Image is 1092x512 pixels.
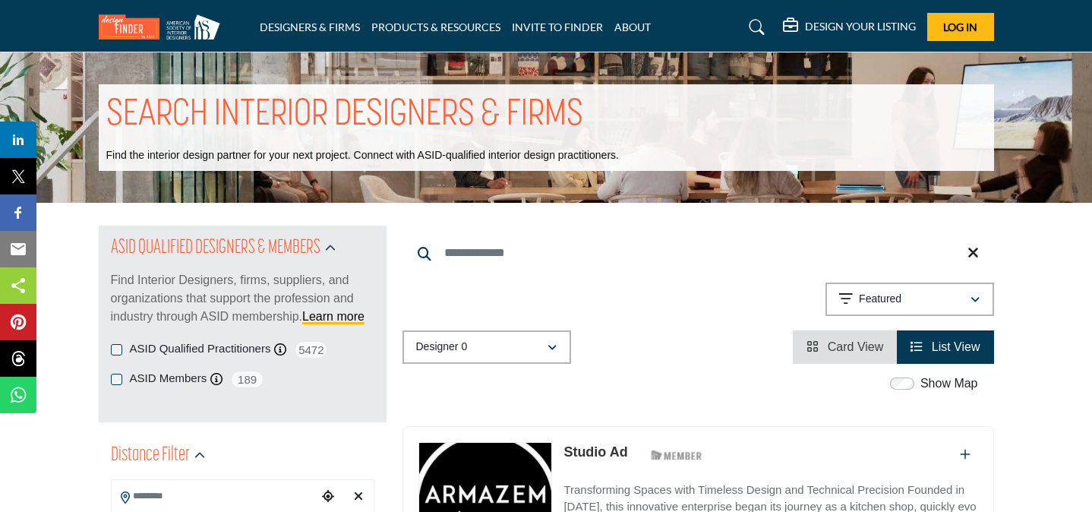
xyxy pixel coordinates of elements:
li: Card View [793,330,897,364]
img: ASID Members Badge Icon [642,446,711,465]
a: View List [911,340,980,353]
div: DESIGN YOUR LISTING [783,18,916,36]
h2: Distance Filter [111,442,190,469]
a: PRODUCTS & RESOURCES [371,21,500,33]
span: 5472 [294,340,328,359]
p: Designer 0 [416,340,468,355]
button: Log In [927,13,994,41]
button: Featured [825,283,994,316]
span: Log In [943,21,977,33]
a: DESIGNERS & FIRMS [260,21,360,33]
img: Site Logo [99,14,228,40]
p: Studio Ad [563,442,627,463]
p: Find the interior design partner for your next project. Connect with ASID-qualified interior desi... [106,148,619,163]
h2: ASID QUALIFIED DESIGNERS & MEMBERS [111,235,320,262]
span: 189 [230,370,264,389]
label: Show Map [920,375,978,393]
a: Learn more [302,310,365,323]
p: Featured [859,292,901,307]
label: ASID Members [130,370,207,387]
h5: DESIGN YOUR LISTING [805,20,916,33]
input: ASID Qualified Practitioners checkbox [111,344,122,356]
a: ABOUT [614,21,651,33]
a: INVITE TO FINDER [512,21,603,33]
button: Designer 0 [402,330,571,364]
a: View Card [806,340,883,353]
li: List View [897,330,993,364]
input: Search Keyword [402,235,994,271]
input: Search Location [112,482,317,511]
span: Card View [828,340,884,353]
a: Search [734,15,775,40]
a: Studio Ad [563,444,627,460]
h1: SEARCH INTERIOR DESIGNERS & FIRMS [106,92,583,139]
a: Add To List [960,448,970,461]
p: Find Interior Designers, firms, suppliers, and organizations that support the profession and indu... [111,271,374,326]
span: List View [932,340,980,353]
label: ASID Qualified Practitioners [130,340,271,358]
input: ASID Members checkbox [111,374,122,385]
